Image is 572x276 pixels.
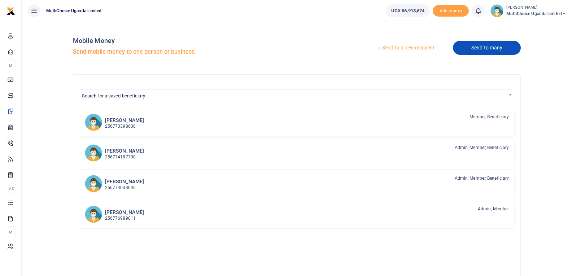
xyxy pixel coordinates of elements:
[455,175,509,181] span: Admin, Member, Beneficiary
[105,215,144,222] p: 256776989011
[6,60,16,71] li: M
[105,154,144,161] p: 256774187708
[85,175,102,192] img: MK
[470,114,509,120] span: Member, Beneficiary
[6,183,16,194] li: Ac
[85,144,102,162] img: DA
[79,90,514,101] span: Search for a saved beneficiary
[105,123,144,130] p: 256773398630
[455,144,509,151] span: Admin, Member, Beneficiary
[79,108,515,137] a: AM [PERSON_NAME] 256773398630 Member, Beneficiary
[85,206,102,223] img: HS
[79,89,515,102] span: Search for a saved beneficiary
[433,5,469,17] span: Add money
[73,37,294,45] h4: Mobile Money
[478,206,509,212] span: Admin, Member
[433,5,469,17] li: Toup your wallet
[79,200,515,229] a: HS [PERSON_NAME] 256776989011 Admin, Member
[6,8,15,13] a: logo-small logo-large logo-large
[105,184,144,191] p: 256774033046
[490,4,503,17] img: profile-user
[79,169,515,198] a: MK [PERSON_NAME] 256774033046 Admin, Member, Beneficiary
[105,148,144,154] h6: [PERSON_NAME]
[453,41,521,55] a: Send to many
[85,114,102,131] img: AM
[386,4,430,17] a: UGX 56,913,674
[105,209,144,215] h6: [PERSON_NAME]
[433,8,469,13] a: Add money
[6,7,15,16] img: logo-small
[490,4,566,17] a: profile-user [PERSON_NAME] MultiChoice Uganda Limited
[359,41,453,54] a: Send to a new recipient
[82,93,145,98] span: Search for a saved beneficiary
[43,8,105,14] span: MultiChoice Uganda Limited
[73,48,294,56] h5: Send mobile money to one person or business
[79,139,515,167] a: DA [PERSON_NAME] 256774187708 Admin, Member, Beneficiary
[105,117,144,123] h6: [PERSON_NAME]
[6,226,16,238] li: M
[391,7,424,14] span: UGX 56,913,674
[105,179,144,185] h6: [PERSON_NAME]
[383,4,433,17] li: Wallet ballance
[506,10,566,17] span: MultiChoice Uganda Limited
[506,5,566,11] small: [PERSON_NAME]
